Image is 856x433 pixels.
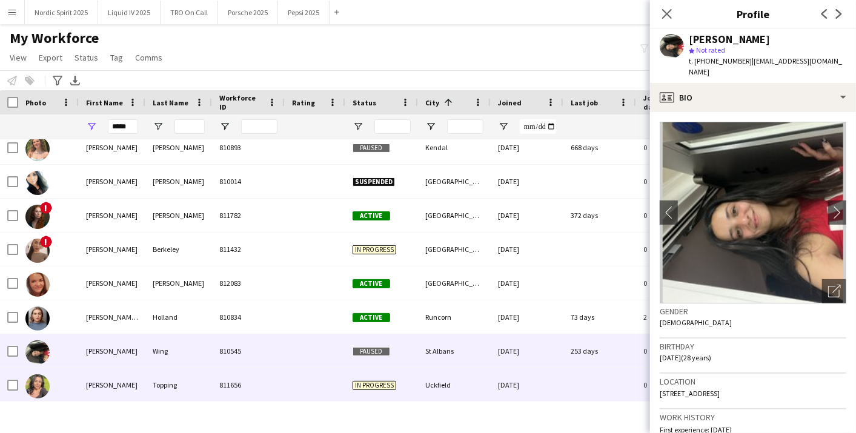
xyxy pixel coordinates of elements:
span: [DEMOGRAPHIC_DATA] [660,318,732,327]
div: [GEOGRAPHIC_DATA] [418,266,491,300]
span: In progress [353,381,396,390]
button: Open Filter Menu [153,121,164,132]
div: 810893 [212,131,285,164]
h3: Birthday [660,341,846,352]
div: 0 [636,165,715,198]
img: Megan Wing [25,340,50,365]
div: [DATE] [491,266,563,300]
span: Last job [571,98,598,107]
input: Status Filter Input [374,119,411,134]
img: Megan Burbage [25,273,50,297]
span: Last Name [153,98,188,107]
span: Comms [135,52,162,63]
span: First Name [86,98,123,107]
input: Joined Filter Input [520,119,556,134]
div: Runcorn [418,300,491,334]
span: [STREET_ADDRESS] [660,389,720,398]
div: [PERSON_NAME] [79,165,145,198]
span: City [425,98,439,107]
app-action-btn: Advanced filters [50,73,65,88]
div: 0 [636,334,715,368]
div: [GEOGRAPHIC_DATA] [418,165,491,198]
div: [PERSON_NAME] [145,165,212,198]
input: Last Name Filter Input [174,119,205,134]
h3: Location [660,376,846,387]
button: Open Filter Menu [86,121,97,132]
div: Topping [145,368,212,402]
div: [PERSON_NAME] [79,368,145,402]
div: [GEOGRAPHIC_DATA] [418,233,491,266]
div: [PERSON_NAME] [79,131,145,164]
div: 810545 [212,334,285,368]
div: 0 [636,368,715,402]
a: Export [34,50,67,65]
div: [PERSON_NAME] [145,199,212,232]
div: 810834 [212,300,285,334]
h3: Profile [650,6,856,22]
div: 0 [636,131,715,164]
button: Open Filter Menu [219,121,230,132]
div: [DATE] [491,368,563,402]
span: In progress [353,245,396,254]
div: 811432 [212,233,285,266]
span: Active [353,211,390,220]
div: 0 [636,233,715,266]
div: Holland [145,300,212,334]
a: View [5,50,32,65]
div: 372 days [563,199,636,232]
span: [DATE] (28 years) [660,353,711,362]
h3: Gender [660,306,846,317]
img: Megan Bailey [25,171,50,195]
div: [PERSON_NAME]- [79,300,145,334]
div: 253 days [563,334,636,368]
img: Megan Berkeley [25,239,50,263]
span: t. [PHONE_NUMBER] [689,56,752,65]
span: My Workforce [10,29,99,47]
div: 2 [636,300,715,334]
div: 812083 [212,266,285,300]
div: [PERSON_NAME] [689,34,770,45]
div: [PERSON_NAME] [79,334,145,368]
span: ! [40,236,52,248]
div: [DATE] [491,233,563,266]
span: Active [353,279,390,288]
span: Suspended [353,177,395,187]
img: Megan Topping [25,374,50,398]
span: Tag [110,52,123,63]
h3: Work history [660,412,846,423]
div: 811782 [212,199,285,232]
button: Open Filter Menu [498,121,509,132]
span: Photo [25,98,46,107]
a: Tag [105,50,128,65]
div: [PERSON_NAME] [79,233,145,266]
input: City Filter Input [447,119,483,134]
span: Rating [292,98,315,107]
div: [PERSON_NAME] [145,266,212,300]
div: 811656 [212,368,285,402]
img: Crew avatar or photo [660,122,846,303]
div: Berkeley [145,233,212,266]
img: Megan Bascombe [25,137,50,161]
div: Wing [145,334,212,368]
span: View [10,52,27,63]
div: [DATE] [491,165,563,198]
div: [DATE] [491,199,563,232]
div: Kendal [418,131,491,164]
div: [GEOGRAPHIC_DATA] [418,199,491,232]
span: Joined [498,98,522,107]
button: TRO On Call [161,1,218,24]
span: Active [353,313,390,322]
div: 73 days [563,300,636,334]
span: ! [40,202,52,214]
div: [DATE] [491,334,563,368]
div: [PERSON_NAME] [79,266,145,300]
div: [PERSON_NAME] [145,131,212,164]
button: Pepsi 2025 [278,1,330,24]
a: Status [70,50,103,65]
div: 668 days [563,131,636,164]
div: 810014 [212,165,285,198]
app-action-btn: Export XLSX [68,73,82,88]
span: Status [75,52,98,63]
button: Porsche 2025 [218,1,278,24]
input: First Name Filter Input [108,119,138,134]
